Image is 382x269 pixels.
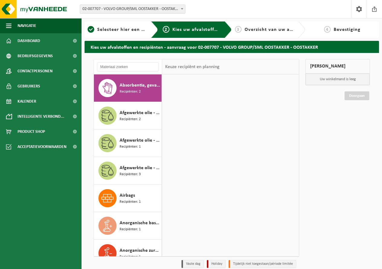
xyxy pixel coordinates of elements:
span: Anorganische zuren vloeibaar in kleinverpakking [120,247,160,254]
button: Anorganische zuren vloeibaar in kleinverpakking Recipiënten: 1 [94,240,162,267]
span: Recipiënten: 2 [120,116,141,122]
li: Holiday [207,260,226,268]
span: Recipiënten: 3 [120,172,141,177]
span: Airbags [120,192,135,199]
div: [PERSON_NAME] [305,59,370,74]
h2: Kies uw afvalstoffen en recipiënten - aanvraag voor 02-007707 - VOLVO GROUP/SML OOSTAKKER - OOSTA... [85,41,379,53]
span: Kalender [18,94,36,109]
a: 1Selecteer hier een vestiging [88,26,146,33]
span: Recipiënten: 1 [120,144,141,150]
span: Anorganische basen vloeibaar in kleinverpakking [120,219,160,227]
span: Afgewerkte olie - industrie in kleinverpakking [120,164,160,172]
span: Selecteer hier een vestiging [97,27,162,32]
span: 02-007707 - VOLVO GROUP/SML OOSTAKKER - OOSTAKKER [80,5,185,14]
span: Overzicht van uw aanvraag [245,27,308,32]
button: Absorbentia, gevaarlijk Recipiënten: 2 [94,74,162,102]
span: 1 [88,26,94,33]
span: Afgewerkte olie - industrie in [GEOGRAPHIC_DATA] [120,137,160,144]
span: Intelligente verbond... [18,109,64,124]
span: Navigatie [18,18,36,33]
span: 4 [324,26,331,33]
span: Afgewerkte olie - industrie in 200lt [120,109,160,116]
span: Product Shop [18,124,45,139]
span: Gebruikers [18,79,40,94]
span: Recipiënten: 1 [120,254,141,260]
div: Keuze recipiënt en planning [162,59,223,74]
span: Bevestiging [334,27,361,32]
button: Anorganische basen vloeibaar in kleinverpakking Recipiënten: 1 [94,212,162,240]
span: Absorbentia, gevaarlijk [120,82,160,89]
p: Uw winkelmand is leeg [306,74,370,85]
span: 02-007707 - VOLVO GROUP/SML OOSTAKKER - OOSTAKKER [80,5,185,13]
span: 3 [235,26,242,33]
span: Acceptatievoorwaarden [18,139,66,154]
span: Contactpersonen [18,64,53,79]
span: 2 [163,26,169,33]
a: Doorgaan [345,91,369,100]
button: Airbags Recipiënten: 1 [94,185,162,212]
li: Tijdelijk niet toegestaan/période limitée [229,260,296,268]
button: Afgewerkte olie - industrie in kleinverpakking Recipiënten: 3 [94,157,162,185]
span: Kies uw afvalstoffen en recipiënten [172,27,255,32]
span: Recipiënten: 1 [120,227,141,232]
button: Afgewerkte olie - industrie in 200lt Recipiënten: 2 [94,102,162,130]
span: Recipiënten: 1 [120,199,141,205]
span: Dashboard [18,33,40,48]
li: Vaste dag [181,260,204,268]
span: Bedrijfsgegevens [18,48,53,64]
button: Afgewerkte olie - industrie in [GEOGRAPHIC_DATA] Recipiënten: 1 [94,130,162,157]
input: Materiaal zoeken [97,62,159,71]
span: Recipiënten: 2 [120,89,141,95]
